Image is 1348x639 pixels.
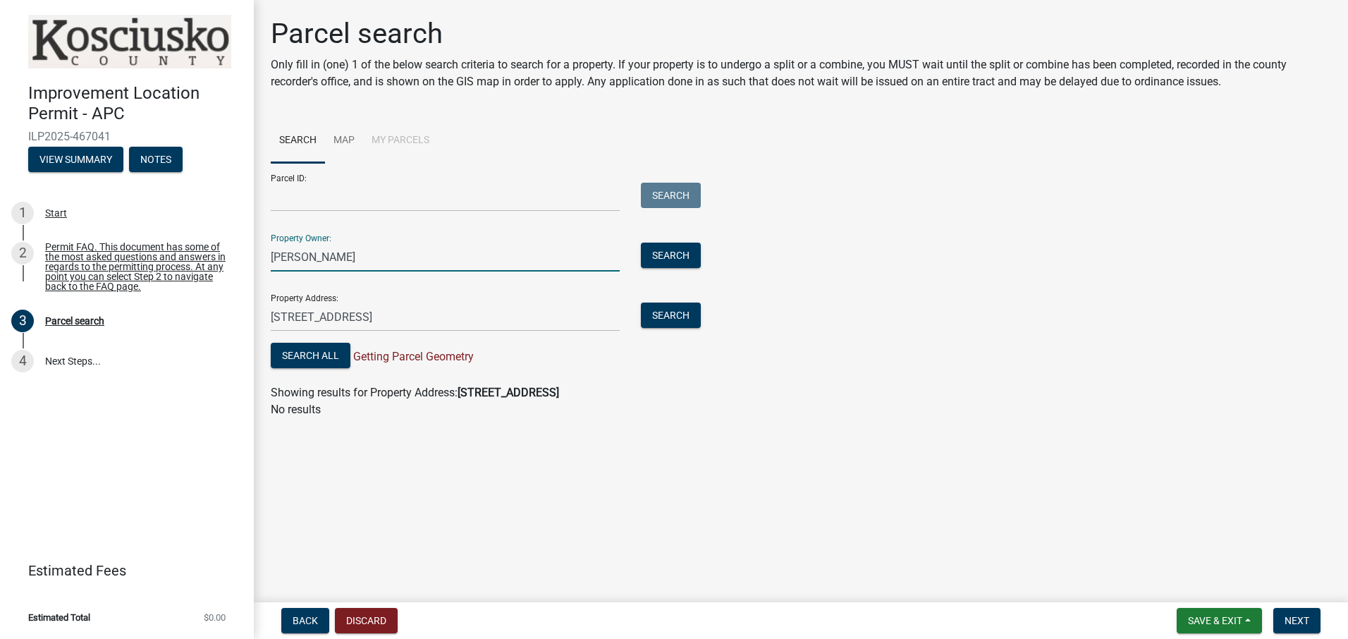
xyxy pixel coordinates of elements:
[1285,615,1309,626] span: Next
[641,303,701,328] button: Search
[1177,608,1262,633] button: Save & Exit
[45,316,104,326] div: Parcel search
[11,202,34,224] div: 1
[271,343,350,368] button: Search All
[271,17,1331,51] h1: Parcel search
[11,242,34,264] div: 2
[28,130,226,143] span: ILP2025-467041
[28,147,123,172] button: View Summary
[641,243,701,268] button: Search
[11,556,231,585] a: Estimated Fees
[281,608,329,633] button: Back
[129,154,183,166] wm-modal-confirm: Notes
[204,613,226,622] span: $0.00
[1273,608,1321,633] button: Next
[271,56,1331,90] p: Only fill in (one) 1 of the below search criteria to search for a property. If your property is t...
[458,386,559,399] strong: [STREET_ADDRESS]
[45,208,67,218] div: Start
[293,615,318,626] span: Back
[11,310,34,332] div: 3
[45,242,231,291] div: Permit FAQ. This document has some of the most asked questions and answers in regards to the perm...
[11,350,34,372] div: 4
[129,147,183,172] button: Notes
[271,384,1331,401] div: Showing results for Property Address:
[28,83,243,124] h4: Improvement Location Permit - APC
[271,401,1331,418] p: No results
[325,118,363,164] a: Map
[28,15,231,68] img: Kosciusko County, Indiana
[28,154,123,166] wm-modal-confirm: Summary
[335,608,398,633] button: Discard
[641,183,701,208] button: Search
[271,118,325,164] a: Search
[350,350,474,363] span: Getting Parcel Geometry
[28,613,90,622] span: Estimated Total
[1188,615,1242,626] span: Save & Exit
